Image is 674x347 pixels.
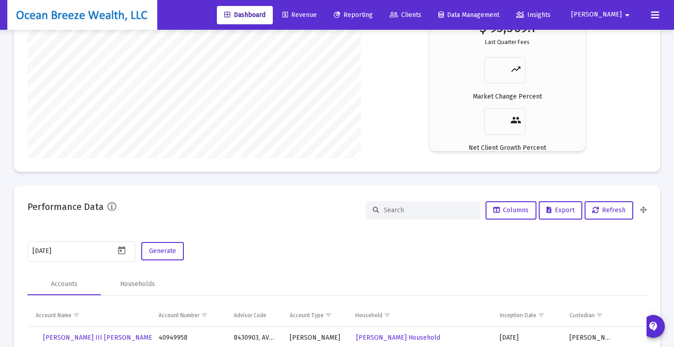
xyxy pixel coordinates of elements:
[325,312,332,319] span: Show filter options for column 'Account Type'
[159,312,199,319] div: Account Number
[141,242,184,260] button: Generate
[510,64,521,75] mat-icon: trending_up
[33,248,115,255] input: Select a Date
[227,305,283,327] td: Column Advisor Code
[217,6,273,24] a: Dashboard
[355,312,382,319] div: Household
[356,334,440,341] span: [PERSON_NAME] Household
[290,312,324,319] div: Account Type
[493,305,563,327] td: Column Inception Date
[510,115,521,126] mat-icon: people
[224,11,265,19] span: Dashboard
[592,206,625,214] span: Refresh
[622,6,633,24] mat-icon: arrow_drop_down
[571,11,622,19] span: [PERSON_NAME]
[334,11,373,19] span: Reporting
[500,312,536,319] div: Inception Date
[384,206,474,214] input: Search
[390,11,421,19] span: Clients
[14,6,150,24] img: Dashboard
[569,312,595,319] div: Custodian
[73,312,80,319] span: Show filter options for column 'Account Name'
[28,199,104,214] h2: Performance Data
[469,143,546,153] p: Net Client Growth Percent
[384,312,391,319] span: Show filter options for column 'Household'
[509,6,558,24] a: Insights
[201,312,208,319] span: Show filter options for column 'Account Number'
[563,305,619,327] td: Column Custodian
[349,305,494,327] td: Column Household
[149,247,176,255] span: Generate
[438,11,499,19] span: Data Management
[539,201,582,220] button: Export
[36,312,72,319] div: Account Name
[152,305,227,327] td: Column Account Number
[431,6,507,24] a: Data Management
[493,206,529,214] span: Columns
[234,312,266,319] div: Advisor Code
[282,11,317,19] span: Revenue
[28,305,152,327] td: Column Account Name
[473,92,542,101] p: Market Change Percent
[486,201,536,220] button: Columns
[283,305,349,327] td: Column Account Type
[485,38,530,47] p: Last Quarter Fees
[43,334,155,341] span: [PERSON_NAME] III [PERSON_NAME]
[51,280,77,289] div: Accounts
[648,321,659,332] mat-icon: contact_support
[547,206,575,214] span: Export
[382,6,429,24] a: Clients
[36,329,162,347] a: [PERSON_NAME] III [PERSON_NAME]
[326,6,380,24] a: Reporting
[120,280,155,289] div: Households
[115,244,128,257] button: Open calendar
[538,312,545,319] span: Show filter options for column 'Inception Date'
[516,11,551,19] span: Insights
[275,6,324,24] a: Revenue
[596,312,603,319] span: Show filter options for column 'Custodian'
[479,23,536,32] p: $ 93,369.1
[355,331,441,344] a: [PERSON_NAME] Household
[560,6,644,24] button: [PERSON_NAME]
[585,201,633,220] button: Refresh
